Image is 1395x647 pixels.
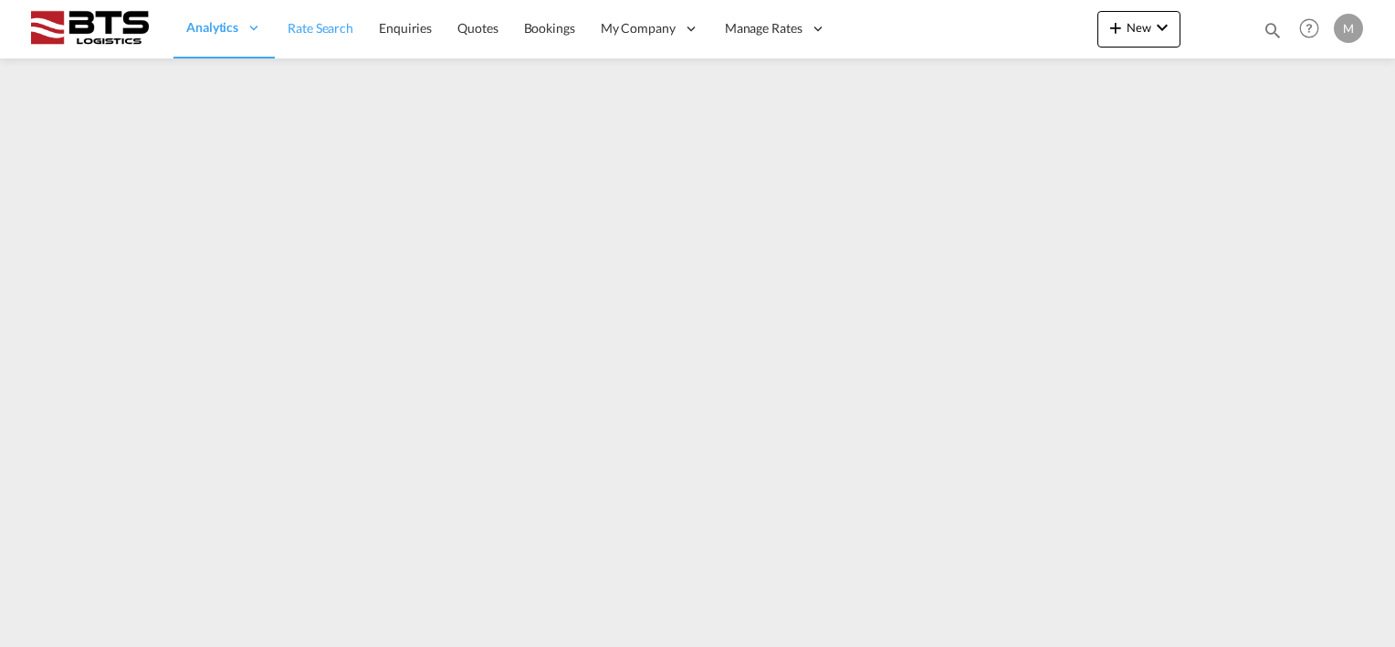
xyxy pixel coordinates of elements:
[725,19,802,37] span: Manage Rates
[1105,20,1173,35] span: New
[457,20,498,36] span: Quotes
[1151,16,1173,38] md-icon: icon-chevron-down
[1294,13,1325,44] span: Help
[379,20,432,36] span: Enquiries
[601,19,676,37] span: My Company
[27,8,151,49] img: cdcc71d0be7811ed9adfbf939d2aa0e8.png
[186,18,238,37] span: Analytics
[1263,20,1283,40] md-icon: icon-magnify
[1334,14,1363,43] div: M
[1105,16,1127,38] md-icon: icon-plus 400-fg
[1097,11,1180,48] button: icon-plus 400-fgNewicon-chevron-down
[524,20,575,36] span: Bookings
[288,20,353,36] span: Rate Search
[1263,20,1283,48] div: icon-magnify
[1294,13,1334,46] div: Help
